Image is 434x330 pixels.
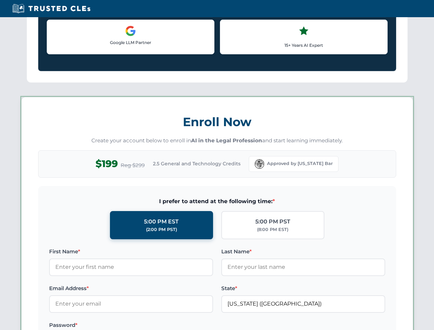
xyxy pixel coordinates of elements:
input: Enter your email [49,295,213,312]
div: 5:00 PM EST [144,217,179,226]
label: First Name [49,247,213,256]
div: (8:00 PM EST) [257,226,288,233]
h3: Enroll Now [38,111,396,133]
div: (2:00 PM PST) [146,226,177,233]
span: Approved by [US_STATE] Bar [267,160,333,167]
p: Google LLM Partner [53,39,209,46]
input: Enter your first name [49,258,213,276]
label: State [221,284,385,293]
input: Florida (FL) [221,295,385,312]
img: Google [125,25,136,36]
div: 5:00 PM PST [255,217,290,226]
span: 2.5 General and Technology Credits [153,160,241,167]
label: Password [49,321,213,329]
p: Create your account below to enroll in and start learning immediately. [38,137,396,145]
p: 15+ Years AI Expert [226,42,382,48]
label: Last Name [221,247,385,256]
strong: AI in the Legal Profession [191,137,262,144]
span: I prefer to attend at the following time: [49,197,385,206]
img: Florida Bar [255,159,264,169]
span: $199 [96,156,118,172]
span: Reg $299 [121,161,145,169]
input: Enter your last name [221,258,385,276]
label: Email Address [49,284,213,293]
img: Trusted CLEs [10,3,92,14]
